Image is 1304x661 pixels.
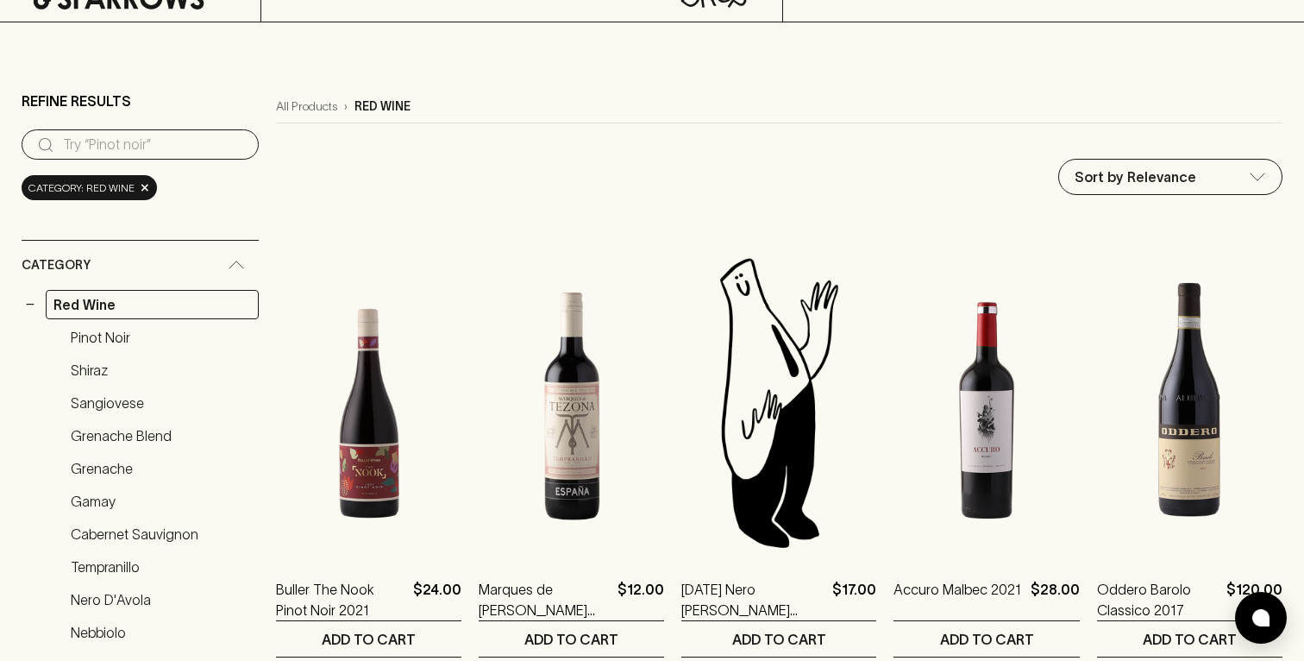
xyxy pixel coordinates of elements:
[22,91,131,111] p: Refine Results
[1252,609,1270,626] img: bubble-icon
[681,621,876,657] button: ADD TO CART
[1097,621,1282,657] button: ADD TO CART
[1097,579,1219,620] a: Oddero Barolo Classico 2017
[1075,167,1196,187] p: Sort by Relevance
[63,356,259,385] a: Shiraz
[479,621,664,657] button: ADD TO CART
[893,621,1079,657] button: ADD TO CART
[63,552,259,582] a: Tempranillo
[28,179,135,197] span: Category: red wine
[63,585,259,614] a: Nero d'Avola
[1059,160,1282,194] div: Sort by Relevance
[276,621,461,657] button: ADD TO CART
[63,388,259,418] a: Sangiovese
[681,251,876,553] img: Blackhearts & Sparrows Man
[63,421,259,450] a: Grenache Blend
[354,98,411,116] p: red wine
[22,255,91,276] span: Category
[1143,629,1237,650] p: ADD TO CART
[22,296,39,313] button: −
[22,241,259,290] div: Category
[46,290,259,319] a: Red Wine
[276,579,406,620] a: Buller The Nook Pinot Noir 2021
[1226,579,1282,620] p: $120.00
[63,323,259,352] a: Pinot Noir
[63,519,259,549] a: Cabernet Sauvignon
[832,579,876,620] p: $17.00
[524,629,618,650] p: ADD TO CART
[1031,579,1080,620] p: $28.00
[479,579,611,620] a: Marques de [PERSON_NAME] 2024
[63,131,245,159] input: Try “Pinot noir”
[63,454,259,483] a: Grenache
[276,98,337,116] a: All Products
[479,251,664,553] img: Marques de Tezona Tempranillo 2024
[681,579,825,620] a: [DATE] Nero [PERSON_NAME] 2023
[732,629,826,650] p: ADD TO CART
[63,618,259,647] a: Nebbiolo
[413,579,461,620] p: $24.00
[276,251,461,553] img: Buller The Nook Pinot Noir 2021
[322,629,416,650] p: ADD TO CART
[63,487,259,516] a: Gamay
[893,579,1021,620] a: Accuro Malbec 2021
[344,98,348,116] p: ›
[1097,251,1282,553] img: Oddero Barolo Classico 2017
[940,629,1034,650] p: ADD TO CART
[618,579,664,620] p: $12.00
[140,179,150,197] span: ×
[893,251,1079,553] img: Accuro Malbec 2021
